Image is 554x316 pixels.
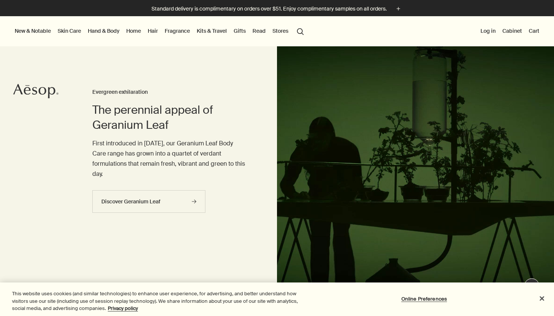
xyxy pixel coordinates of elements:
[92,102,247,133] h2: The perennial appeal of Geranium Leaf
[527,26,541,36] button: Cart
[92,138,247,179] p: First introduced in [DATE], our Geranium Leaf Body Care range has grown into a quartet of verdant...
[479,26,497,36] button: Log in
[524,278,539,293] button: Live Assistance
[401,291,448,306] button: Online Preferences, Opens the preference center dialog
[92,88,247,97] h3: Evergreen exhilaration
[479,16,541,46] nav: supplementary
[251,26,267,36] a: Read
[56,26,83,36] a: Skin Care
[271,26,290,36] button: Stores
[152,5,387,13] p: Standard delivery is complimentary on orders over $51. Enjoy complimentary samples on all orders.
[163,26,191,36] a: Fragrance
[13,84,58,101] a: Aesop
[146,26,159,36] a: Hair
[195,26,228,36] a: Kits & Travel
[13,84,58,99] svg: Aesop
[92,190,205,213] a: Discover Geranium Leaf
[86,26,121,36] a: Hand & Body
[13,16,307,46] nav: primary
[12,290,305,312] div: This website uses cookies (and similar technologies) to enhance user experience, for advertising,...
[108,305,138,311] a: More information about your privacy, opens in a new tab
[13,26,52,36] button: New & Notable
[501,26,523,36] a: Cabinet
[125,26,142,36] a: Home
[534,290,550,307] button: Close
[232,26,247,36] a: Gifts
[294,24,307,38] button: Open search
[152,5,402,13] button: Standard delivery is complimentary on orders over $51. Enjoy complimentary samples on all orders.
